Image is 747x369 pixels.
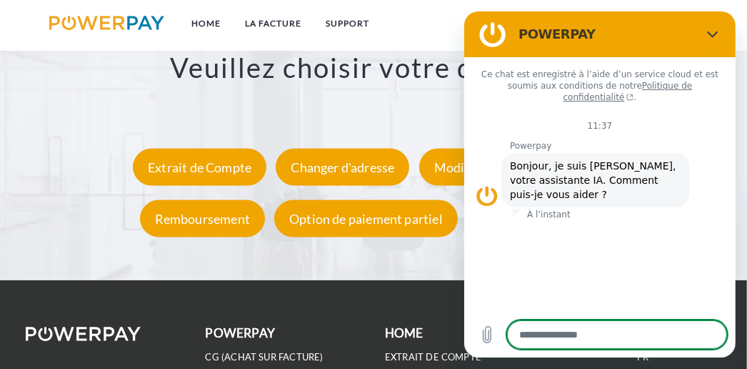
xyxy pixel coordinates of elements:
[26,327,141,341] img: logo-powerpay-white.svg
[385,351,481,363] a: EXTRAIT DE COMPTE
[416,159,618,175] a: Modifier le mode de livraison
[274,200,458,237] div: Option de paiement partiel
[464,11,736,358] iframe: Fenêtre de messagerie
[385,325,423,340] b: Home
[206,325,275,340] b: POWERPAY
[140,200,265,237] div: Remboursement
[49,16,164,30] img: logo-powerpay.svg
[314,11,381,36] a: Support
[463,211,611,227] a: Centre d'assistance
[272,159,413,175] a: Changer d'adresse
[136,211,269,227] a: Remboursement
[233,11,314,36] a: LA FACTURE
[271,211,461,227] a: Option de paiement partiel
[133,149,266,186] div: Extrait de Compte
[276,149,409,186] div: Changer d'adresse
[419,149,614,186] div: Modifier le mode de livraison
[631,11,668,36] a: CG
[129,159,270,175] a: Extrait de Compte
[206,351,324,363] a: CG (achat sur facture)
[7,51,740,85] h3: Veuillez choisir votre demande
[179,11,233,36] a: Home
